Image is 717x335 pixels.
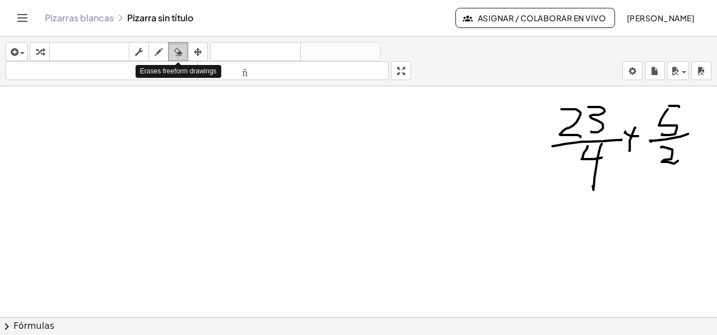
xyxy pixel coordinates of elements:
[52,46,127,57] font: teclado
[45,12,114,24] a: Pizarras blancas
[49,42,129,61] button: teclado
[136,65,221,78] div: Erases freeform drawings
[8,66,195,76] font: tamaño_del_formato
[6,61,198,80] button: tamaño_del_formato
[210,42,301,61] button: deshacer
[478,13,606,23] font: Asignar / Colaborar en vivo
[13,320,54,331] font: Fórmulas
[617,8,704,28] button: [PERSON_NAME]
[627,13,695,23] font: [PERSON_NAME]
[197,61,389,80] button: tamaño_del_formato
[303,46,378,57] font: rehacer
[300,42,380,61] button: rehacer
[200,66,387,76] font: tamaño_del_formato
[213,46,298,57] font: deshacer
[455,8,615,28] button: Asignar / Colaborar en vivo
[13,9,31,27] button: Cambiar navegación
